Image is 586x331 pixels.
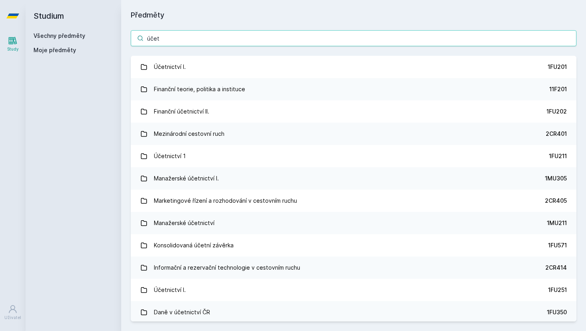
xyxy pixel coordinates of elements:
h1: Předměty [131,10,576,21]
div: 11F201 [549,85,567,93]
div: 1FU202 [547,108,567,116]
div: Manažerské účetnictví [154,215,214,231]
div: Study [7,46,19,52]
a: Informační a rezervační technologie v cestovním ruchu 2CR414 [131,257,576,279]
a: Finanční účetnictví II. 1FU202 [131,100,576,123]
a: Mezinárodní cestovní ruch 2CR401 [131,123,576,145]
input: Název nebo ident předmětu… [131,30,576,46]
div: Účetnictví 1 [154,148,186,164]
div: 2CR414 [545,264,567,272]
a: Konsolidovaná účetní závěrka 1FU571 [131,234,576,257]
div: Informační a rezervační technologie v cestovním ruchu [154,260,300,276]
div: 1FU201 [548,63,567,71]
div: 1FU571 [548,241,567,249]
div: 1FU350 [547,308,567,316]
div: Konsolidovaná účetní závěrka [154,237,234,253]
a: Daně v účetnictví ČR 1FU350 [131,301,576,323]
div: Mezinárodní cestovní ruch [154,126,224,142]
div: 2CR405 [545,197,567,205]
a: Marketingové řízení a rozhodování v cestovním ruchu 2CR405 [131,190,576,212]
div: Účetnictví I. [154,59,186,75]
a: Study [2,32,24,56]
div: Daně v účetnictví ČR [154,304,210,320]
div: Účetnictví I. [154,282,186,298]
a: Uživatel [2,300,24,325]
div: 1MU211 [547,219,567,227]
a: Účetnictví I. 1FU251 [131,279,576,301]
div: Finanční teorie, politika a instituce [154,81,245,97]
div: 2CR401 [546,130,567,138]
a: Účetnictví 1 1FU211 [131,145,576,167]
a: Manažerské účetnictví I. 1MU305 [131,167,576,190]
a: Účetnictví I. 1FU201 [131,56,576,78]
div: 1MU305 [545,174,567,182]
div: Uživatel [4,315,21,321]
div: Manažerské účetnictví I. [154,170,219,186]
div: 1FU251 [548,286,567,294]
a: Manažerské účetnictví 1MU211 [131,212,576,234]
a: Finanční teorie, politika a instituce 11F201 [131,78,576,100]
div: Finanční účetnictví II. [154,104,209,119]
span: Moje předměty [33,46,76,54]
a: Všechny předměty [33,32,85,39]
div: Marketingové řízení a rozhodování v cestovním ruchu [154,193,297,209]
div: 1FU211 [549,152,567,160]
